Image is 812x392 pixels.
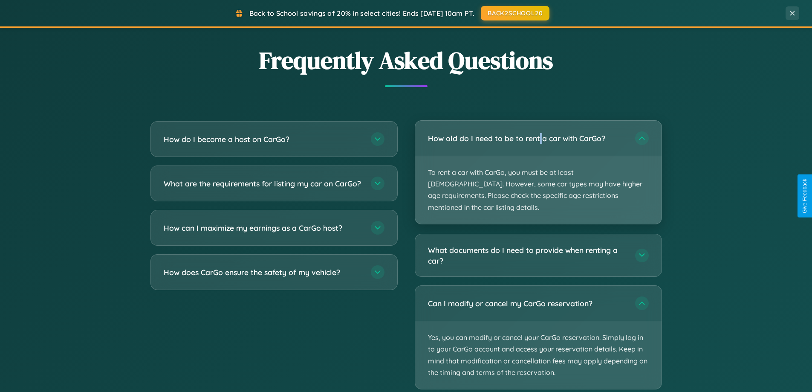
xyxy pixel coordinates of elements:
h3: What documents do I need to provide when renting a car? [428,245,627,266]
h3: Can I modify or cancel my CarGo reservation? [428,298,627,309]
h3: How do I become a host on CarGo? [164,134,362,145]
span: Back to School savings of 20% in select cities! Ends [DATE] 10am PT. [249,9,474,17]
h2: Frequently Asked Questions [150,44,662,77]
h3: How does CarGo ensure the safety of my vehicle? [164,267,362,278]
div: Give Feedback [802,179,808,213]
h3: How can I maximize my earnings as a CarGo host? [164,223,362,233]
button: BACK2SCHOOL20 [481,6,549,20]
h3: How old do I need to be to rent a car with CarGo? [428,133,627,144]
h3: What are the requirements for listing my car on CarGo? [164,178,362,189]
p: To rent a car with CarGo, you must be at least [DEMOGRAPHIC_DATA]. However, some car types may ha... [415,156,662,224]
p: Yes, you can modify or cancel your CarGo reservation. Simply log in to your CarGo account and acc... [415,321,662,389]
